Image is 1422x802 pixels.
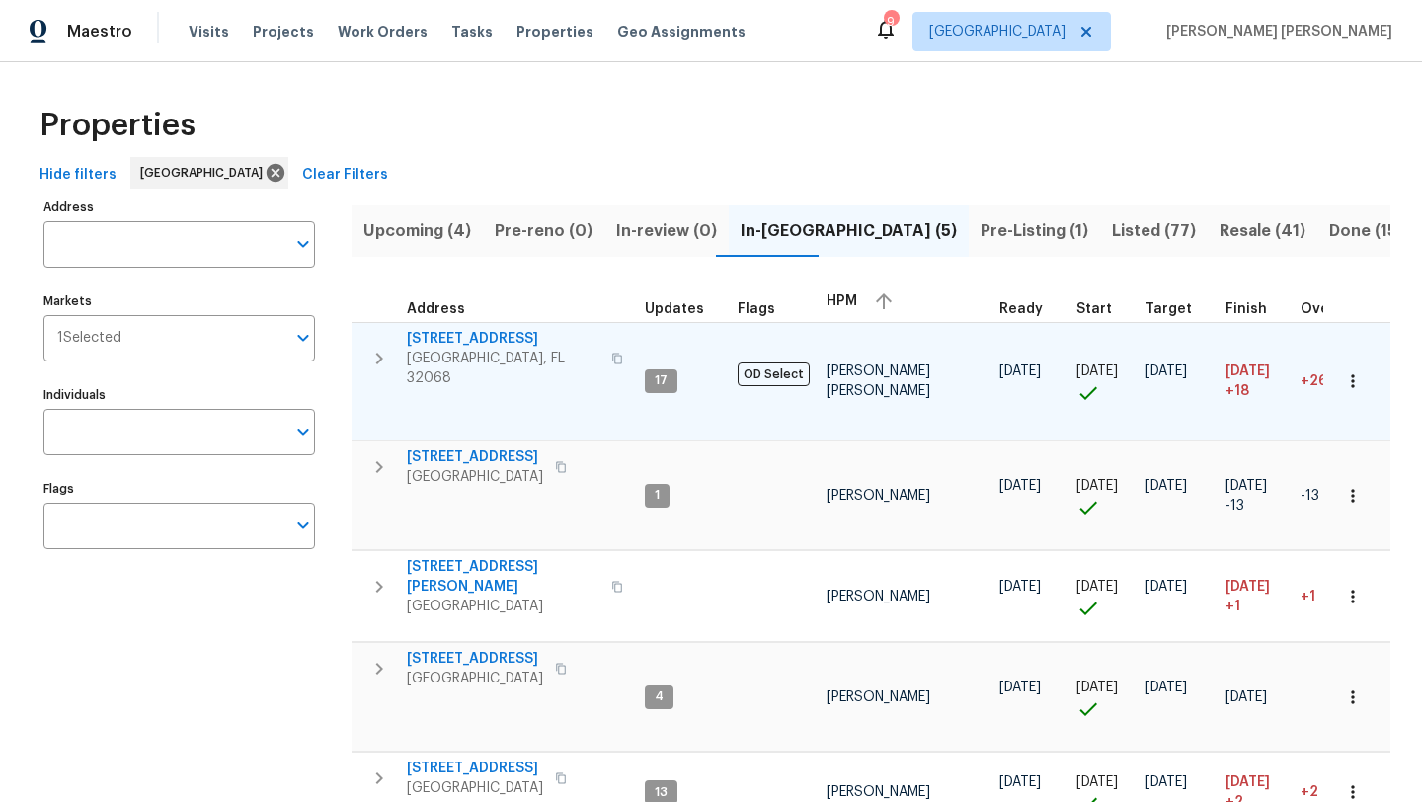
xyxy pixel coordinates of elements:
span: [PERSON_NAME] [PERSON_NAME] [1158,22,1392,41]
span: [DATE] [1145,681,1187,694]
div: Earliest renovation start date (first business day after COE or Checkout) [999,302,1061,316]
td: Scheduled to finish 1 day(s) late [1218,551,1293,642]
span: Ready [999,302,1043,316]
span: [DATE] [1225,479,1267,493]
span: [GEOGRAPHIC_DATA] [407,669,543,688]
span: Start [1076,302,1112,316]
div: Projected renovation finish date [1225,302,1285,316]
span: -13 [1225,496,1244,516]
span: [DATE] [999,479,1041,493]
td: Project started on time [1068,322,1138,441]
span: Address [407,302,465,316]
span: Clear Filters [302,163,388,188]
span: [DATE] [1145,364,1187,378]
div: Target renovation project end date [1145,302,1210,316]
span: [DATE] [1076,775,1118,789]
span: [GEOGRAPHIC_DATA] [407,467,543,487]
span: [STREET_ADDRESS] [407,759,543,778]
span: -13 [1301,489,1319,503]
span: Pre-Listing (1) [981,217,1088,245]
span: Maestro [67,22,132,41]
span: 13 [647,784,675,801]
span: +1 [1301,590,1315,603]
span: [PERSON_NAME] [827,785,930,799]
span: [PERSON_NAME] [PERSON_NAME] [827,364,930,398]
label: Flags [43,483,315,495]
span: [DATE] [1225,775,1270,789]
span: [PERSON_NAME] [827,489,930,503]
button: Open [289,512,317,539]
td: Project started on time [1068,551,1138,642]
button: Open [289,230,317,258]
span: [DATE] [999,364,1041,378]
span: 17 [647,372,675,389]
span: Work Orders [338,22,428,41]
span: Upcoming (4) [363,217,471,245]
label: Individuals [43,389,315,401]
span: Overall [1301,302,1352,316]
span: Visits [189,22,229,41]
span: [DATE] [1076,580,1118,594]
span: Properties [39,116,196,135]
span: [STREET_ADDRESS] [407,329,599,349]
span: [DATE] [1076,364,1118,378]
span: [DATE] [1145,580,1187,594]
span: Flags [738,302,775,316]
span: [DATE] [999,580,1041,594]
span: [DATE] [1145,479,1187,493]
div: [GEOGRAPHIC_DATA] [130,157,288,189]
button: Clear Filters [294,157,396,194]
span: [DATE] [1225,690,1267,704]
span: OD Select [738,362,810,386]
span: [DATE] [1076,479,1118,493]
span: 4 [647,688,671,705]
span: Geo Assignments [617,22,746,41]
span: Target [1145,302,1192,316]
span: +1 [1225,597,1240,616]
span: [DATE] [999,775,1041,789]
td: 13 day(s) earlier than target finish date [1293,441,1378,550]
span: [PERSON_NAME] [827,590,930,603]
span: [DATE] [1225,580,1270,594]
span: 1 [647,487,668,504]
button: Open [289,324,317,352]
div: Actual renovation start date [1076,302,1130,316]
span: [STREET_ADDRESS] [407,649,543,669]
td: Scheduled to finish 18 day(s) late [1218,322,1293,441]
span: Tasks [451,25,493,39]
span: [GEOGRAPHIC_DATA], FL 32068 [407,349,599,388]
div: 9 [884,12,898,32]
label: Address [43,201,315,213]
span: +2 [1301,785,1318,799]
button: Hide filters [32,157,124,194]
span: Finish [1225,302,1267,316]
span: [PERSON_NAME] [827,690,930,704]
span: 1 Selected [57,330,121,347]
span: Updates [645,302,704,316]
td: 1 day(s) past target finish date [1293,551,1378,642]
span: Resale (41) [1220,217,1305,245]
span: [GEOGRAPHIC_DATA] [929,22,1066,41]
span: [DATE] [999,681,1041,694]
span: [DATE] [1225,364,1270,378]
span: In-review (0) [616,217,717,245]
span: HPM [827,294,857,308]
span: [GEOGRAPHIC_DATA] [407,778,543,798]
span: Hide filters [39,163,117,188]
span: Pre-reno (0) [495,217,592,245]
span: [DATE] [1076,681,1118,694]
td: 26 day(s) past target finish date [1293,322,1378,441]
td: Project started on time [1068,441,1138,550]
span: Properties [516,22,593,41]
span: Projects [253,22,314,41]
span: +26 [1301,374,1327,388]
span: In-[GEOGRAPHIC_DATA] (5) [741,217,957,245]
div: Days past target finish date [1301,302,1370,316]
label: Markets [43,295,315,307]
span: Listed (77) [1112,217,1196,245]
span: [GEOGRAPHIC_DATA] [140,163,271,183]
td: Scheduled to finish 13 day(s) early [1218,441,1293,550]
span: [STREET_ADDRESS][PERSON_NAME] [407,557,599,597]
span: [STREET_ADDRESS] [407,447,543,467]
button: Open [289,418,317,445]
